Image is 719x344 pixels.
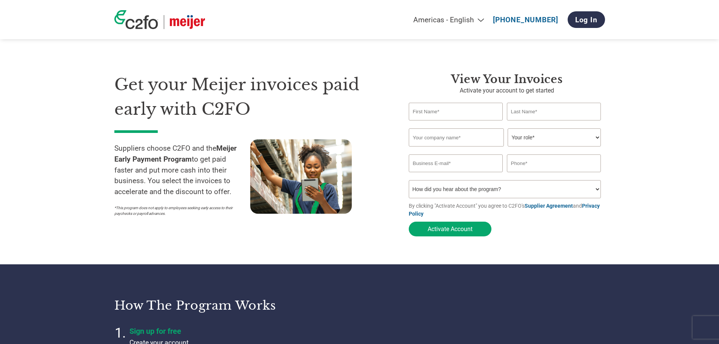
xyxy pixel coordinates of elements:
[493,15,558,24] a: [PHONE_NUMBER]
[114,143,250,197] p: Suppliers choose C2FO and the to get paid faster and put more cash into their business. You selec...
[409,121,503,125] div: Invalid first name or first name is too long
[409,222,491,236] button: Activate Account
[568,11,605,28] a: Log In
[250,139,352,214] img: supply chain worker
[409,147,601,151] div: Invalid company name or company name is too long
[508,128,601,147] select: Title/Role
[525,203,573,209] a: Supplier Agreement
[114,298,350,313] h3: How the program works
[409,128,504,147] input: Your company name*
[507,154,601,172] input: Phone*
[114,10,158,29] img: c2fo logo
[507,103,601,120] input: Last Name*
[507,121,601,125] div: Invalid last name or last name is too long
[409,73,605,86] h3: View Your Invoices
[114,205,243,216] p: *This program does not apply to employees seeking early access to their paychecks or payroll adva...
[114,144,237,164] strong: Meijer Early Payment Program
[114,73,386,121] h1: Get your Meijer invoices paid early with C2FO
[409,103,503,120] input: First Name*
[409,154,503,172] input: Invalid Email format
[409,173,503,177] div: Inavlid Email Address
[409,86,605,95] p: Activate your account to get started
[170,15,205,29] img: Meijer
[507,173,601,177] div: Inavlid Phone Number
[129,327,318,336] h4: Sign up for free
[409,203,600,217] a: Privacy Policy
[409,202,605,218] p: By clicking "Activate Account" you agree to C2FO's and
